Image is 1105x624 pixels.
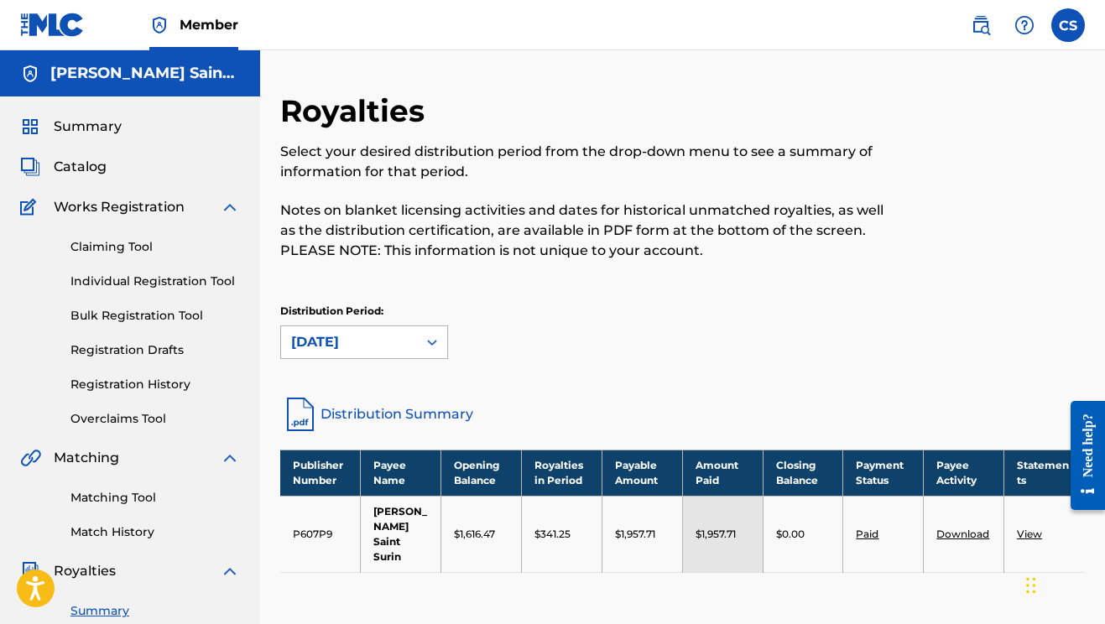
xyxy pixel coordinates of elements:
[776,527,805,542] p: $0.00
[20,117,122,137] a: SummarySummary
[54,448,119,468] span: Matching
[763,450,843,496] th: Closing Balance
[361,450,441,496] th: Payee Name
[280,450,361,496] th: Publisher Number
[291,332,407,352] div: [DATE]
[20,561,40,581] img: Royalties
[70,602,240,620] a: Summary
[20,197,42,217] img: Works Registration
[1021,543,1105,624] iframe: Chat Widget
[924,450,1004,496] th: Payee Activity
[280,200,899,261] p: Notes on blanket licensing activities and dates for historical unmatched royalties, as well as th...
[70,341,240,359] a: Registration Drafts
[70,410,240,428] a: Overclaims Tool
[20,117,40,137] img: Summary
[54,197,185,217] span: Works Registration
[843,450,924,496] th: Payment Status
[20,157,40,177] img: Catalog
[1017,528,1042,540] a: View
[280,496,361,572] td: P607P9
[856,528,878,540] a: Paid
[280,394,321,434] img: distribution-summary-pdf
[1014,15,1035,35] img: help
[1004,450,1085,496] th: Statements
[70,489,240,507] a: Matching Tool
[522,450,602,496] th: Royalties in Period
[280,142,899,182] p: Select your desired distribution period from the drop-down menu to see a summary of information f...
[70,273,240,290] a: Individual Registration Tool
[20,13,85,37] img: MLC Logo
[1026,560,1036,611] div: Drag
[1008,8,1041,42] div: Help
[220,561,240,581] img: expand
[280,394,1085,434] a: Distribution Summary
[936,528,989,540] a: Download
[441,450,522,496] th: Opening Balance
[696,527,736,542] p: $1,957.71
[180,15,238,34] span: Member
[361,496,441,572] td: [PERSON_NAME] Saint Surin
[454,527,495,542] p: $1,616.47
[50,64,240,83] h5: Caleb Nathan Saint Surin
[54,117,122,137] span: Summary
[602,450,682,496] th: Payable Amount
[615,527,655,542] p: $1,957.71
[54,561,116,581] span: Royalties
[682,450,763,496] th: Amount Paid
[534,527,571,542] p: $341.25
[1058,384,1105,528] iframe: Resource Center
[70,307,240,325] a: Bulk Registration Tool
[20,64,40,84] img: Accounts
[971,15,991,35] img: search
[70,523,240,541] a: Match History
[1051,8,1085,42] div: User Menu
[70,376,240,393] a: Registration History
[20,157,107,177] a: CatalogCatalog
[220,448,240,468] img: expand
[964,8,998,42] a: Public Search
[20,448,41,468] img: Matching
[54,157,107,177] span: Catalog
[280,92,433,130] h2: Royalties
[149,15,169,35] img: Top Rightsholder
[220,197,240,217] img: expand
[70,238,240,256] a: Claiming Tool
[280,304,448,319] p: Distribution Period:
